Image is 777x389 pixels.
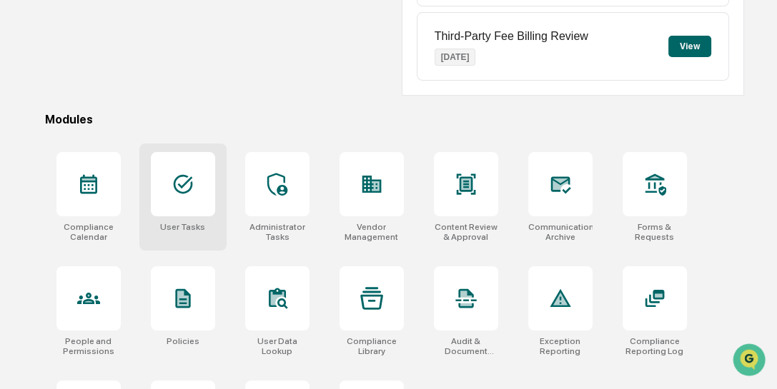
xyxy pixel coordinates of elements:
span: Attestations [118,179,177,193]
div: Compliance Library [340,336,404,356]
div: Exception Reporting [528,336,593,356]
div: People and Permissions [56,336,121,356]
p: [DATE] [435,49,476,66]
div: Audit & Document Logs [434,336,498,356]
div: Start new chat [49,108,234,123]
p: Third-Party Fee Billing Review [435,30,588,43]
iframe: Open customer support [731,342,770,380]
div: Compliance Calendar [56,222,121,242]
div: Forms & Requests [623,222,687,242]
div: 🔎 [14,208,26,219]
div: Communications Archive [528,222,593,242]
div: User Tasks [160,222,205,232]
div: 🗄️ [104,181,115,192]
div: Vendor Management [340,222,404,242]
span: Data Lookup [29,206,90,221]
button: View [668,36,711,57]
div: 🖐️ [14,181,26,192]
button: Start new chat [243,113,260,130]
a: 🔎Data Lookup [9,201,96,226]
div: User Data Lookup [245,336,310,356]
div: Content Review & Approval [434,222,498,242]
div: Compliance Reporting Log [623,336,687,356]
a: 🖐️Preclearance [9,173,98,199]
img: 1746055101610-c473b297-6a78-478c-a979-82029cc54cd1 [14,108,40,134]
div: We're available if you need us! [49,123,181,134]
p: How can we help? [14,29,260,52]
a: Powered byPylon [101,241,173,252]
span: Pylon [142,241,173,252]
a: 🗄️Attestations [98,173,183,199]
div: Policies [167,336,199,346]
div: Administrator Tasks [245,222,310,242]
span: Preclearance [29,179,92,193]
div: Modules [45,113,744,126]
